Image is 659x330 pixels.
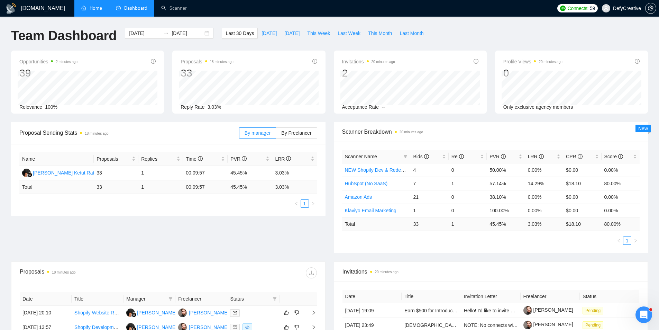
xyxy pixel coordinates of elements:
[489,154,506,159] span: PVR
[228,166,272,180] td: 45.45%
[449,217,487,231] td: 1
[303,28,334,39] button: This Week
[563,204,601,217] td: $0.00
[523,306,532,315] img: c1DjEr8u92_o_UTXMbqMcBt1DfdR8O1x_zZGK0jDuT8edB8G-luNgHMmU1orjI9zJD
[151,59,156,64] span: info-circle
[404,322,638,328] a: [DEMOGRAPHIC_DATA] Speakers of Tamil – Talent Bench for Future Managed Services Recording Projects
[580,290,639,303] th: Status
[126,324,202,330] a: GA[PERSON_NAME] Ketut Ratih
[402,290,461,303] th: Title
[602,163,640,177] td: 0.00%
[602,177,640,190] td: 80.00%
[138,166,183,180] td: 1
[230,295,269,303] span: Status
[563,217,601,231] td: $ 18.10
[307,29,330,37] span: This Week
[631,237,640,245] li: Next Page
[126,310,202,315] a: GA[PERSON_NAME] Ketut Ratih
[272,180,317,194] td: 3.03 %
[342,57,395,66] span: Invitations
[181,104,204,110] span: Reply Rate
[85,132,108,135] time: 18 minutes ago
[617,239,621,243] span: left
[175,292,227,306] th: Freelancer
[178,324,229,330] a: EG[PERSON_NAME]
[198,156,203,161] span: info-circle
[403,154,408,159] span: filter
[487,204,525,217] td: 100.00%
[181,57,234,66] span: Proposals
[402,303,461,318] td: Earn $500 for Introducing U.S. Shopify Stores with 1,000+ Monthly Orders
[242,156,247,161] span: info-circle
[11,28,117,44] h1: Team Dashboard
[163,30,169,36] span: swap-right
[226,29,254,37] span: Last 30 Days
[294,310,299,315] span: dislike
[181,66,234,80] div: 33
[396,28,427,39] button: Last Month
[375,270,399,274] time: 20 minutes ago
[345,181,388,186] a: HubSpot (No SaaS)
[590,5,595,12] span: 59
[292,199,301,208] li: Previous Page
[167,294,174,304] span: filter
[449,163,487,177] td: 0
[382,104,385,110] span: --
[583,322,606,328] a: Pending
[74,324,191,330] a: Shopify Development and Branding Specialist Needed
[345,154,377,159] span: Scanner Name
[258,28,281,39] button: [DATE]
[137,309,202,316] div: [PERSON_NAME] Ketut Ratih
[563,177,601,190] td: $18.10
[345,208,396,213] a: Klaviyo Email Marketing
[271,294,278,304] span: filter
[22,169,31,177] img: GA
[400,130,423,134] time: 20 minutes ago
[116,6,121,10] span: dashboard
[528,154,544,159] span: LRR
[368,29,392,37] span: This Month
[539,154,544,159] span: info-circle
[342,104,379,110] span: Acceptance Rate
[306,325,316,330] span: right
[306,310,316,315] span: right
[45,104,57,110] span: 100%
[645,6,656,11] a: setting
[342,127,640,136] span: Scanner Breakdown
[618,154,623,159] span: info-circle
[566,154,582,159] span: CPR
[461,290,521,303] th: Invitation Letter
[633,239,638,243] span: right
[233,311,237,315] span: mail
[284,310,289,315] span: like
[474,59,478,64] span: info-circle
[645,3,656,14] button: setting
[449,190,487,204] td: 0
[161,5,187,11] a: searchScanner
[400,29,423,37] span: Last Month
[604,6,608,11] span: user
[20,292,72,306] th: Date
[602,204,640,217] td: 0.00%
[413,154,429,159] span: Bids
[309,199,317,208] li: Next Page
[410,190,448,204] td: 21
[334,28,364,39] button: Last Week
[602,217,640,231] td: 80.00 %
[523,307,573,313] a: [PERSON_NAME]
[311,202,315,206] span: right
[631,237,640,245] button: right
[487,163,525,177] td: 50.00%
[503,104,573,110] span: Only exclusive agency members
[568,5,588,12] span: Connects:
[183,180,228,194] td: 00:09:57
[208,104,221,110] span: 3.03%
[19,104,42,110] span: Relevance
[342,290,402,303] th: Date
[20,267,168,278] div: Proposals
[22,170,98,175] a: GA[PERSON_NAME] Ketut Ratih
[245,325,249,329] span: eye
[245,130,271,136] span: By manager
[487,217,525,231] td: 45.45 %
[94,180,138,194] td: 33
